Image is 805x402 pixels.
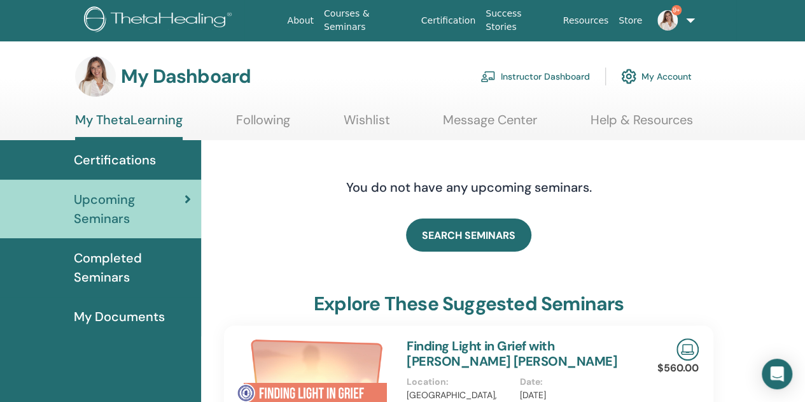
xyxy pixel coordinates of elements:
[319,2,416,39] a: Courses & Seminars
[344,112,390,137] a: Wishlist
[121,65,251,88] h3: My Dashboard
[480,2,557,39] a: Success Stories
[480,62,590,90] a: Instructor Dashboard
[75,56,116,97] img: default.jpg
[657,10,678,31] img: default.jpg
[416,9,480,32] a: Certification
[84,6,236,35] img: logo.png
[236,112,290,137] a: Following
[671,5,682,15] span: 9+
[676,338,699,361] img: Live Online Seminar
[283,9,319,32] a: About
[480,71,496,82] img: chalkboard-teacher.svg
[407,338,617,370] a: Finding Light in Grief with [PERSON_NAME] [PERSON_NAME]
[407,375,512,389] p: Location :
[520,375,625,389] p: Date :
[443,112,537,137] a: Message Center
[314,292,624,315] h3: explore these suggested seminars
[621,66,636,87] img: cog.svg
[422,229,515,242] span: SEARCH SEMINARS
[74,150,156,169] span: Certifications
[75,112,183,140] a: My ThetaLearning
[406,219,531,252] a: SEARCH SEMINARS
[762,359,792,389] div: Open Intercom Messenger
[558,9,614,32] a: Resources
[613,9,647,32] a: Store
[74,248,191,287] span: Completed Seminars
[269,180,669,195] h4: You do not have any upcoming seminars.
[657,361,699,376] p: $560.00
[621,62,692,90] a: My Account
[591,112,693,137] a: Help & Resources
[74,190,185,228] span: Upcoming Seminars
[520,389,625,402] p: [DATE]
[74,307,165,326] span: My Documents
